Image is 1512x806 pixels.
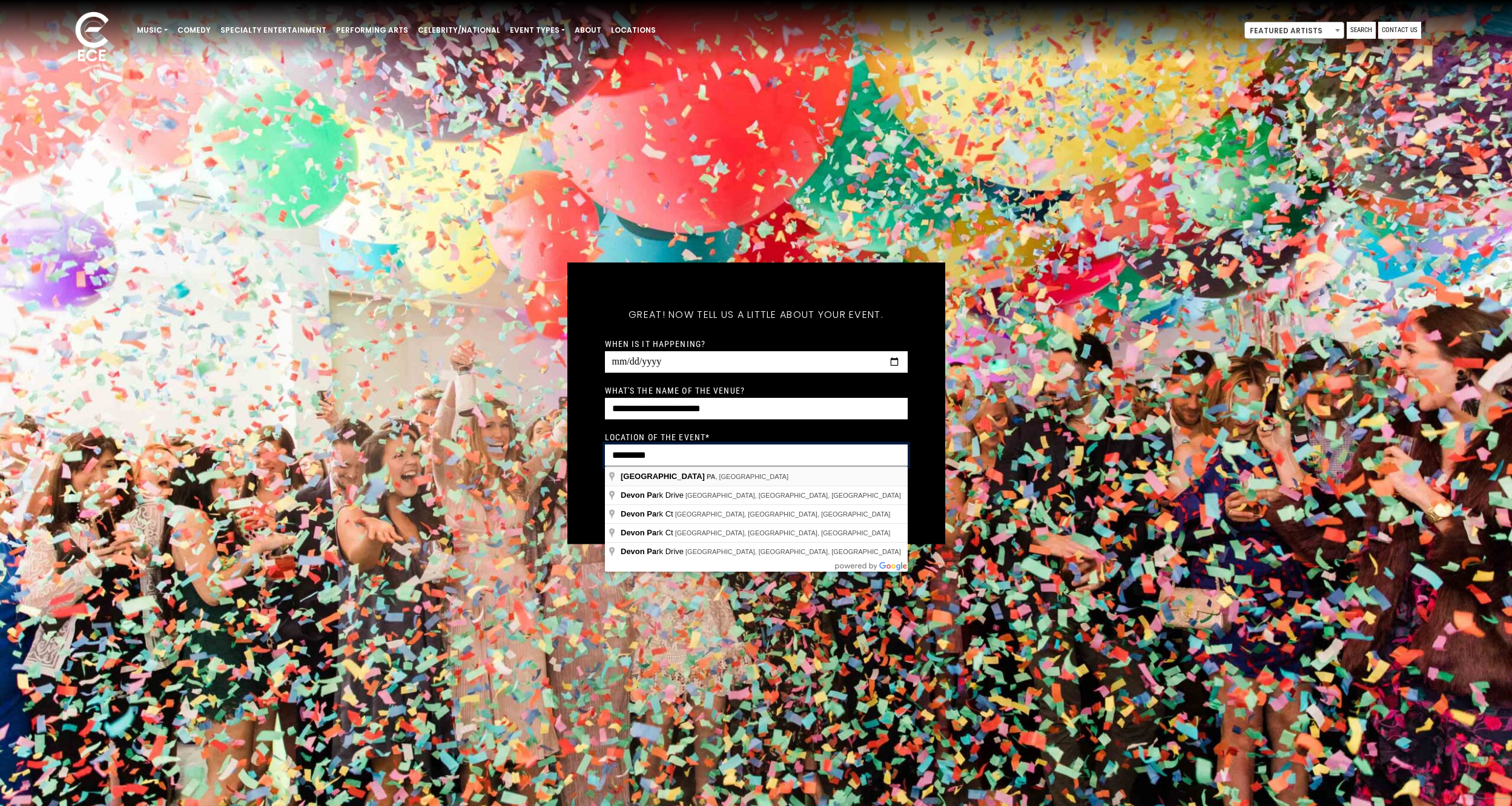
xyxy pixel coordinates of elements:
[675,510,891,518] span: [GEOGRAPHIC_DATA], [GEOGRAPHIC_DATA], [GEOGRAPHIC_DATA]
[707,473,715,480] span: PA
[1347,22,1376,39] a: Search
[605,431,710,442] label: Location of the event
[707,473,788,480] span: , [GEOGRAPHIC_DATA]
[1245,22,1344,39] span: Featured Artists
[621,491,685,500] span: rk Drive
[505,20,570,41] a: Event Types
[685,548,901,555] span: [GEOGRAPHIC_DATA], [GEOGRAPHIC_DATA], [GEOGRAPHIC_DATA]
[621,472,705,481] span: [GEOGRAPHIC_DATA]
[605,338,706,349] label: When is it happening?
[606,20,661,41] a: Locations
[621,509,656,518] span: Devon Pa
[605,292,908,336] h5: Great! Now tell us a little about your event.
[570,20,606,41] a: About
[173,20,216,41] a: Comedy
[413,20,505,41] a: Celebrity/National
[605,385,745,395] label: What's the name of the venue?
[685,492,901,499] span: [GEOGRAPHIC_DATA], [GEOGRAPHIC_DATA], [GEOGRAPHIC_DATA]
[675,529,891,537] span: [GEOGRAPHIC_DATA], [GEOGRAPHIC_DATA], [GEOGRAPHIC_DATA]
[621,509,675,518] span: rk Ct
[621,491,656,500] span: Devon Pa
[621,528,656,537] span: Devon Pa
[216,20,331,41] a: Specialty Entertainment
[62,8,122,67] img: ece_new_logo_whitev2-1.png
[621,547,685,556] span: rk Drive
[331,20,413,41] a: Performing Arts
[132,20,173,41] a: Music
[621,547,656,556] span: Devon Pa
[621,528,675,537] span: rk Ct
[1378,22,1421,39] a: Contact Us
[1244,22,1344,39] span: Featured Artists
